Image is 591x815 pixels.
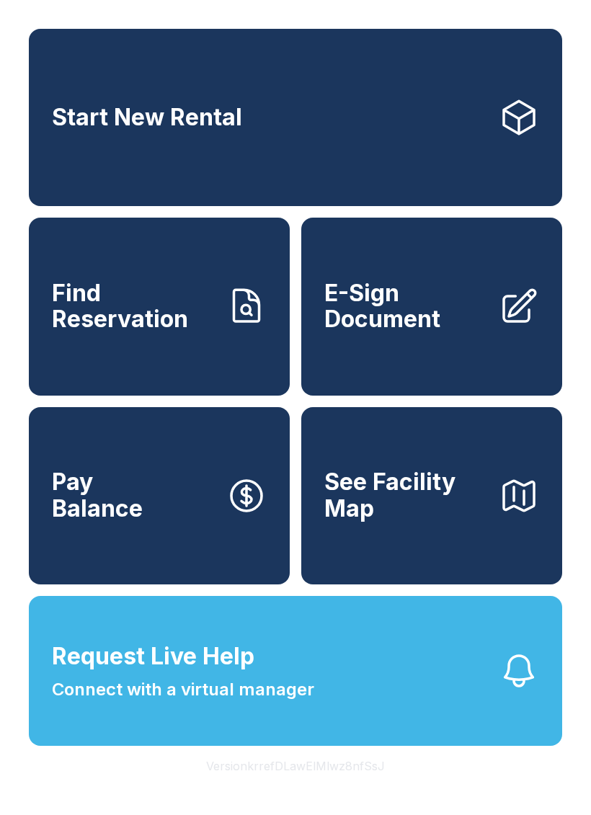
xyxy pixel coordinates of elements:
a: E-Sign Document [301,218,562,395]
button: See Facility Map [301,407,562,584]
span: Find Reservation [52,280,215,333]
a: Start New Rental [29,29,562,206]
span: E-Sign Document [324,280,487,333]
button: Request Live HelpConnect with a virtual manager [29,596,562,746]
button: VersionkrrefDLawElMlwz8nfSsJ [195,746,396,786]
span: Connect with a virtual manager [52,677,314,703]
a: Find Reservation [29,218,290,395]
span: Request Live Help [52,639,254,674]
span: Pay Balance [52,469,143,522]
span: Start New Rental [52,104,242,131]
span: See Facility Map [324,469,487,522]
button: PayBalance [29,407,290,584]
